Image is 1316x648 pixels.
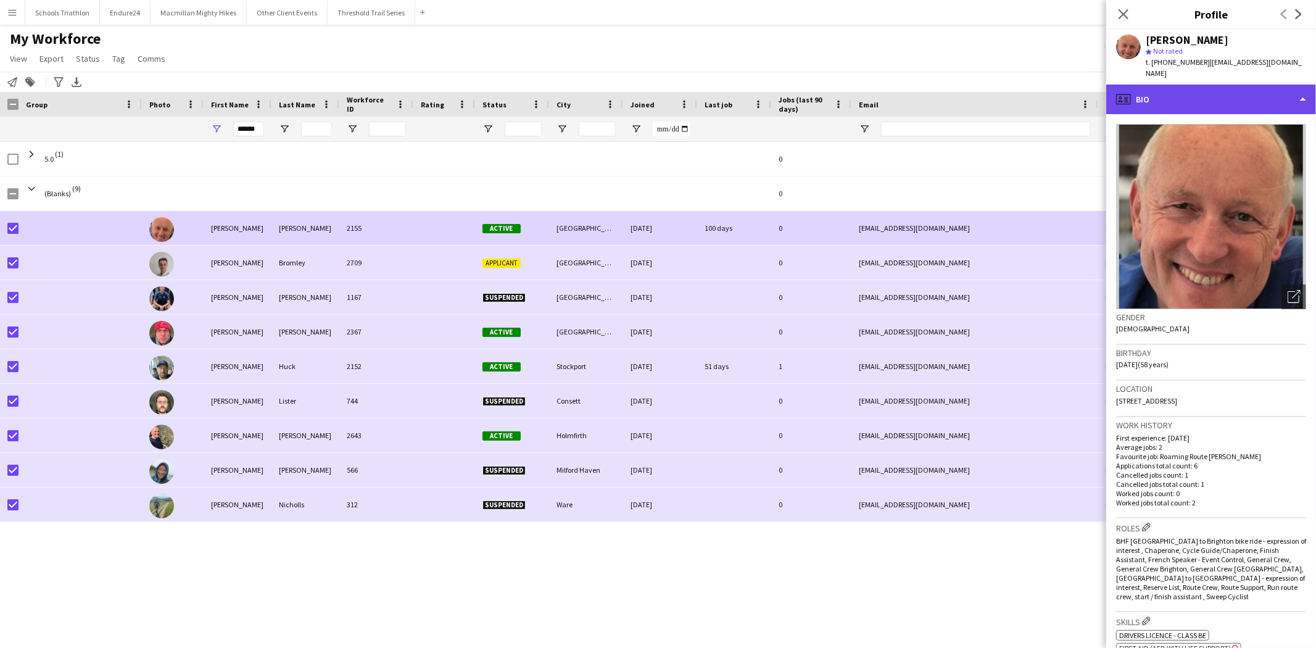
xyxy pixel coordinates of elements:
[1116,347,1306,359] h3: Birthday
[71,51,105,67] a: Status
[549,349,623,383] div: Stockport
[25,1,100,25] button: Schools Triathlon
[339,453,413,487] div: 566
[1106,6,1316,22] h3: Profile
[339,315,413,349] div: 2367
[549,453,623,487] div: Milford Haven
[421,100,444,109] span: Rating
[149,390,174,415] img: Jonathan Lister
[1116,124,1306,309] img: Crew avatar or photo
[881,122,1091,136] input: Email Filter Input
[1098,280,1256,314] div: [PHONE_NUMBER]
[369,122,406,136] input: Workforce ID Filter Input
[204,211,271,245] div: [PERSON_NAME]
[10,30,101,48] span: My Workforce
[1116,489,1306,498] p: Worked jobs count: 0
[851,418,1098,452] div: [EMAIL_ADDRESS][DOMAIN_NAME]
[1098,315,1256,349] div: [PHONE_NUMBER]
[771,349,851,383] div: 1
[549,315,623,349] div: [GEOGRAPHIC_DATA]
[771,177,851,210] div: 0
[482,123,494,135] button: Open Filter Menu
[204,349,271,383] div: [PERSON_NAME]
[347,95,391,114] span: Workforce ID
[1098,211,1256,245] div: [PHONE_NUMBER]
[1281,285,1306,309] div: Open photos pop-in
[1116,536,1306,601] span: BHF [GEOGRAPHIC_DATA] to Brighton bike ride - expression of interest , Chaperone, Cycle Guide/Cha...
[271,211,339,245] div: [PERSON_NAME]
[72,177,81,201] span: (9)
[623,211,697,245] div: [DATE]
[339,488,413,521] div: 312
[149,494,174,518] img: Jonathon Nicholls
[151,1,247,25] button: Macmillan Mighty Hikes
[149,217,174,242] img: Jonathan Bennett
[1116,383,1306,394] h3: Location
[482,466,526,475] span: Suspended
[279,123,290,135] button: Open Filter Menu
[851,211,1098,245] div: [EMAIL_ADDRESS][DOMAIN_NAME]
[771,246,851,280] div: 0
[271,384,339,418] div: Lister
[482,328,521,337] span: Active
[112,53,125,64] span: Tag
[211,100,249,109] span: First Name
[697,211,771,245] div: 100 days
[851,384,1098,418] div: [EMAIL_ADDRESS][DOMAIN_NAME]
[1098,453,1256,487] div: [PHONE_NUMBER]
[549,211,623,245] div: [GEOGRAPHIC_DATA]
[482,397,526,406] span: Suspended
[339,418,413,452] div: 2643
[44,177,71,211] span: (Blanks)
[653,122,690,136] input: Joined Filter Input
[557,100,571,109] span: City
[1116,480,1306,489] p: Cancelled jobs total count: 1
[204,315,271,349] div: [PERSON_NAME]
[35,51,68,67] a: Export
[271,315,339,349] div: [PERSON_NAME]
[204,488,271,521] div: [PERSON_NAME]
[1106,100,1127,109] span: Phone
[1116,615,1306,628] h3: Skills
[623,488,697,521] div: [DATE]
[271,418,339,452] div: [PERSON_NAME]
[557,123,568,135] button: Open Filter Menu
[482,501,526,510] span: Suspended
[1098,384,1256,418] div: [PHONE_NUMBER]
[133,51,170,67] a: Comms
[851,246,1098,280] div: [EMAIL_ADDRESS][DOMAIN_NAME]
[1119,631,1206,640] span: Drivers Licence - Class BE
[339,349,413,383] div: 2152
[10,53,27,64] span: View
[1153,46,1183,56] span: Not rated
[204,418,271,452] div: [PERSON_NAME]
[1116,420,1306,431] h3: Work history
[1116,452,1306,461] p: Favourite job: Roaming Route [PERSON_NAME]
[301,122,332,136] input: Last Name Filter Input
[138,53,165,64] span: Comms
[771,418,851,452] div: 0
[211,123,222,135] button: Open Filter Menu
[631,123,642,135] button: Open Filter Menu
[1146,57,1210,67] span: t. [PHONE_NUMBER]
[1098,418,1256,452] div: [PHONE_NUMBER]
[482,293,526,302] span: Suspended
[549,280,623,314] div: [GEOGRAPHIC_DATA]
[771,488,851,521] div: 0
[1116,470,1306,480] p: Cancelled jobs count: 1
[771,453,851,487] div: 0
[149,459,174,484] img: Jonathan Sutton
[149,286,174,311] img: Jonathan Connell
[149,252,174,276] img: Jonathan Bromley
[549,246,623,280] div: [GEOGRAPHIC_DATA]
[44,142,54,177] span: 5.0
[1116,442,1306,452] p: Average jobs: 2
[1116,521,1306,534] h3: Roles
[482,259,521,268] span: Applicant
[339,246,413,280] div: 2709
[482,100,507,109] span: Status
[579,122,616,136] input: City Filter Input
[859,100,879,109] span: Email
[1098,246,1256,280] div: [PHONE_NUMBER]
[1116,433,1306,442] p: First experience: [DATE]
